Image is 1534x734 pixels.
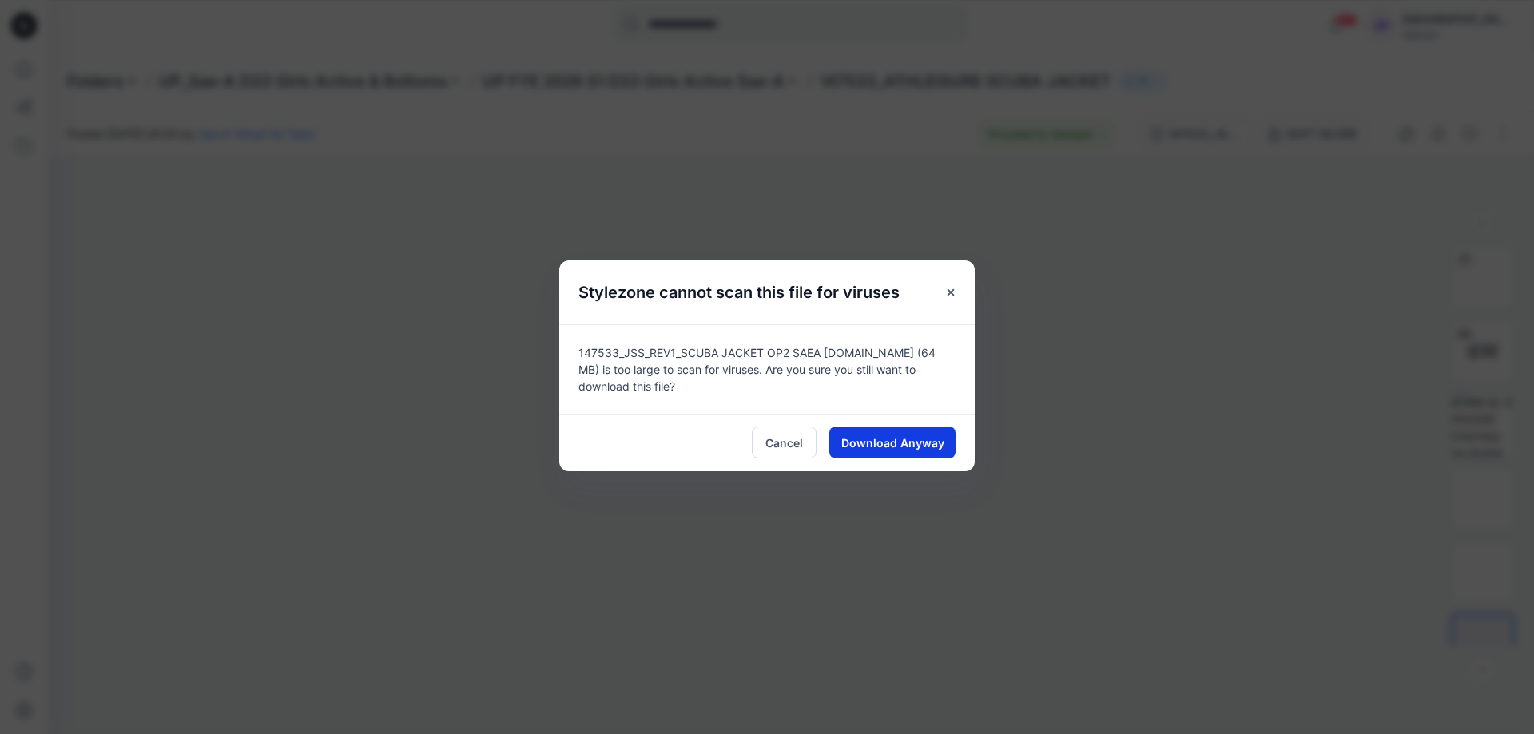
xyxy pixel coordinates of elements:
span: Download Anyway [841,434,944,451]
button: Close [936,278,965,307]
button: Cancel [752,427,817,458]
span: Cancel [765,434,803,451]
h5: Stylezone cannot scan this file for viruses [559,260,919,324]
button: Download Anyway [829,427,956,458]
div: 147533_JSS_REV1_SCUBA JACKET OP2 SAEA [DOMAIN_NAME] (64 MB) is too large to scan for viruses. Are... [559,324,975,414]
